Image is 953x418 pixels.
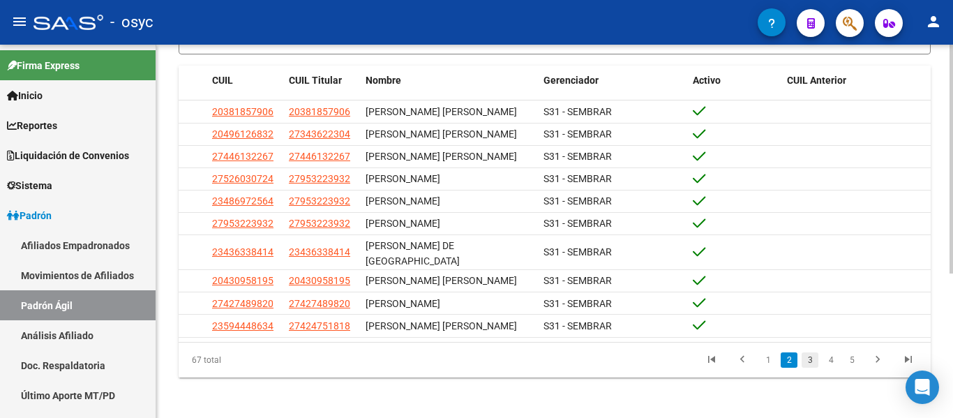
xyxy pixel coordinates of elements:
mat-icon: menu [11,13,28,30]
datatable-header-cell: CUIL [207,66,283,96]
mat-icon: person [925,13,942,30]
span: 27953223932 [212,218,273,229]
a: go to next page [864,352,891,368]
div: 67 total [179,343,327,378]
a: go to first page [698,352,725,368]
span: Gerenciador [543,75,599,86]
datatable-header-cell: CUIL Titular [283,66,360,96]
span: 27953223932 [289,173,350,184]
span: 27427489820 [289,298,350,309]
a: 5 [843,352,860,368]
span: 27446132267 [212,151,273,162]
li: page 3 [800,348,820,372]
li: page 2 [779,348,800,372]
span: S31 - SEMBRAR [543,320,612,331]
datatable-header-cell: CUIL Anterior [781,66,931,96]
span: CUIL Anterior [787,75,846,86]
span: 27526030724 [212,173,273,184]
span: CUIL Titular [289,75,342,86]
span: 27343622304 [289,128,350,140]
span: Nombre [366,75,401,86]
span: S31 - SEMBRAR [543,246,612,257]
span: S31 - SEMBRAR [543,128,612,140]
span: S31 - SEMBRAR [543,195,612,207]
li: page 1 [758,348,779,372]
span: 27446132267 [289,151,350,162]
span: [PERSON_NAME] [366,195,440,207]
span: 27424751818 [289,320,350,331]
span: Activo [693,75,721,86]
a: 1 [760,352,776,368]
span: Sistema [7,178,52,193]
span: S31 - SEMBRAR [543,275,612,286]
span: - osyc [110,7,153,38]
span: 23486972564 [212,195,273,207]
span: 20381857906 [289,106,350,117]
span: Liquidación de Convenios [7,148,129,163]
span: Firma Express [7,58,80,73]
span: 20430958195 [289,275,350,286]
span: CUIL [212,75,233,86]
a: go to previous page [729,352,756,368]
a: 4 [823,352,839,368]
span: 27953223932 [289,195,350,207]
datatable-header-cell: Nombre [360,66,538,96]
li: page 5 [841,348,862,372]
a: go to last page [895,352,922,368]
span: [PERSON_NAME] [366,218,440,229]
span: [PERSON_NAME] [PERSON_NAME] [366,320,517,331]
span: 23436338414 [212,246,273,257]
span: S31 - SEMBRAR [543,106,612,117]
span: 27953223932 [289,218,350,229]
span: [PERSON_NAME] DE [GEOGRAPHIC_DATA] [366,240,460,267]
span: S31 - SEMBRAR [543,151,612,162]
span: 20430958195 [212,275,273,286]
span: Inicio [7,88,43,103]
span: [PERSON_NAME] [366,173,440,184]
span: S31 - SEMBRAR [543,173,612,184]
span: S31 - SEMBRAR [543,298,612,309]
div: Open Intercom Messenger [906,371,939,404]
datatable-header-cell: Gerenciador [538,66,688,96]
span: Reportes [7,118,57,133]
span: 23594448634 [212,320,273,331]
span: 20381857906 [212,106,273,117]
a: 3 [802,352,818,368]
span: S31 - SEMBRAR [543,218,612,229]
datatable-header-cell: Activo [687,66,781,96]
span: [PERSON_NAME] [366,298,440,309]
span: 20496126832 [212,128,273,140]
span: Padrón [7,208,52,223]
span: [PERSON_NAME] [PERSON_NAME] [366,151,517,162]
span: 23436338414 [289,246,350,257]
span: [PERSON_NAME] [PERSON_NAME] [366,275,517,286]
a: 2 [781,352,797,368]
span: [PERSON_NAME] [PERSON_NAME] [366,128,517,140]
span: 27427489820 [212,298,273,309]
li: page 4 [820,348,841,372]
span: [PERSON_NAME] [PERSON_NAME] [366,106,517,117]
